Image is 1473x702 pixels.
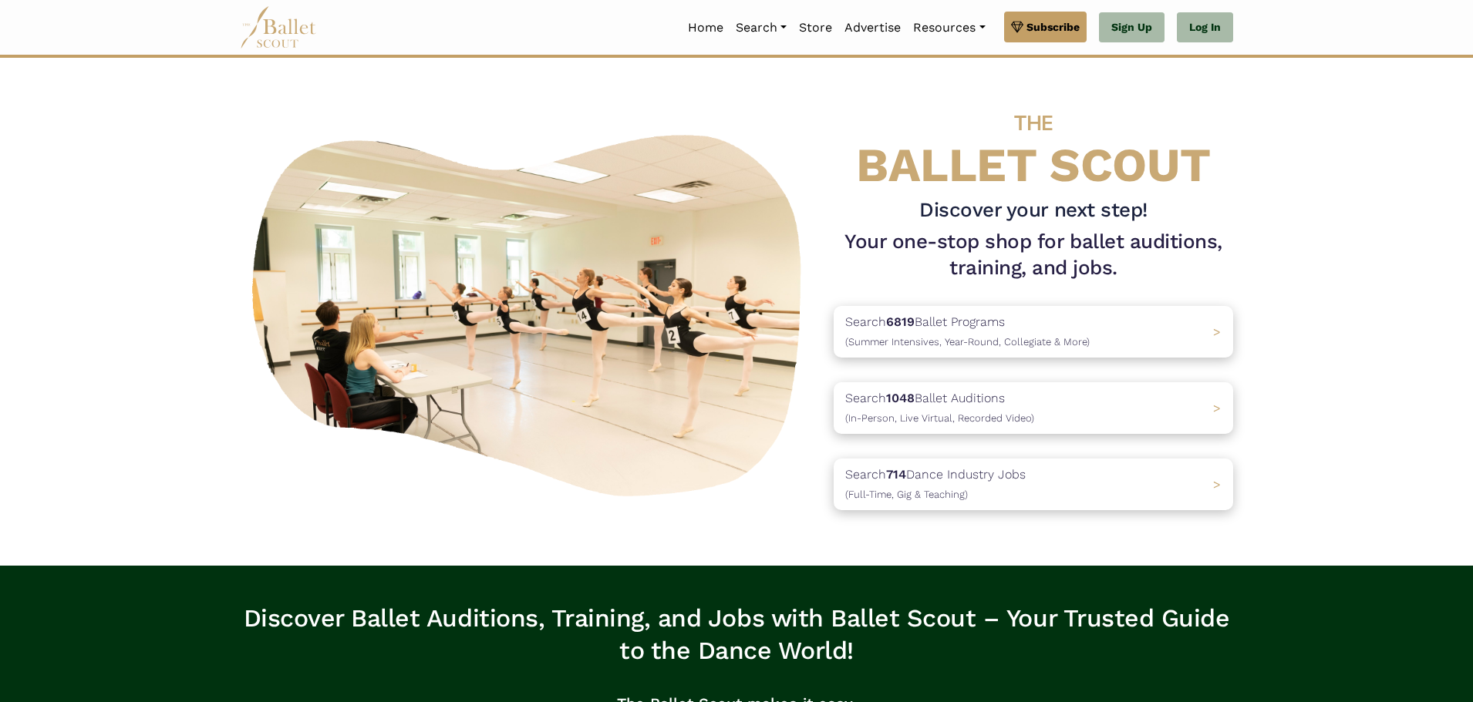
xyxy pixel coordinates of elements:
[1099,12,1165,43] a: Sign Up
[886,391,915,405] b: 1048
[730,12,793,44] a: Search
[845,388,1034,428] p: Search Ballet Auditions
[682,12,730,44] a: Home
[1026,18,1080,35] span: Subscribe
[1213,324,1221,339] span: >
[886,467,906,482] b: 714
[886,314,915,329] b: 6819
[1177,12,1233,43] a: Log In
[845,465,1026,504] p: Search Dance Industry Jobs
[834,229,1233,281] h1: Your one-stop shop for ballet auditions, training, and jobs.
[845,412,1034,424] span: (In-Person, Live Virtual, Recorded Video)
[793,12,838,44] a: Store
[845,312,1090,351] p: Search Ballet Programs
[1011,18,1023,35] img: gem.svg
[1004,12,1087,42] a: Subscribe
[1213,477,1221,492] span: >
[240,603,1233,667] h3: Discover Ballet Auditions, Training, and Jobs with Ballet Scout – Your Trusted Guide to the Dance...
[1213,401,1221,415] span: >
[845,489,968,500] span: (Full-Time, Gig & Teaching)
[240,118,821,506] img: A group of ballerinas talking to each other in a ballet studio
[834,89,1233,191] h4: BALLET SCOUT
[1014,110,1053,136] span: THE
[834,306,1233,358] a: Search6819Ballet Programs(Summer Intensives, Year-Round, Collegiate & More)>
[845,336,1090,348] span: (Summer Intensives, Year-Round, Collegiate & More)
[834,458,1233,510] a: Search714Dance Industry Jobs(Full-Time, Gig & Teaching) >
[834,382,1233,434] a: Search1048Ballet Auditions(In-Person, Live Virtual, Recorded Video) >
[907,12,991,44] a: Resources
[834,197,1233,223] h3: Discover your next step!
[838,12,907,44] a: Advertise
